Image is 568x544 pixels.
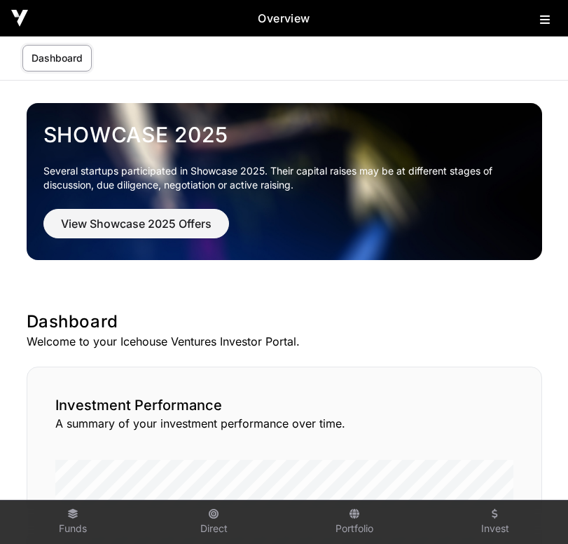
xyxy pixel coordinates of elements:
[27,333,542,350] p: Welcome to your Icehouse Ventures Investor Portal.
[28,10,540,27] h2: Overview
[43,223,229,237] a: View Showcase 2025 Offers
[27,103,542,260] img: Showcase 2025
[61,215,212,232] span: View Showcase 2025 Offers
[43,209,229,238] button: View Showcase 2025 Offers
[8,503,138,541] a: Funds
[55,415,513,432] p: A summary of your investment performance over time.
[11,10,28,27] img: Icehouse Ventures Logo
[43,164,514,192] p: Several startups participated in Showcase 2025. Their capital raises may be at different stages o...
[149,503,279,541] a: Direct
[22,45,92,72] a: Dashboard
[290,503,420,541] a: Portfolio
[27,311,542,333] h1: Dashboard
[55,395,513,415] h2: Investment Performance
[43,122,525,147] a: Showcase 2025
[430,503,560,541] a: Invest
